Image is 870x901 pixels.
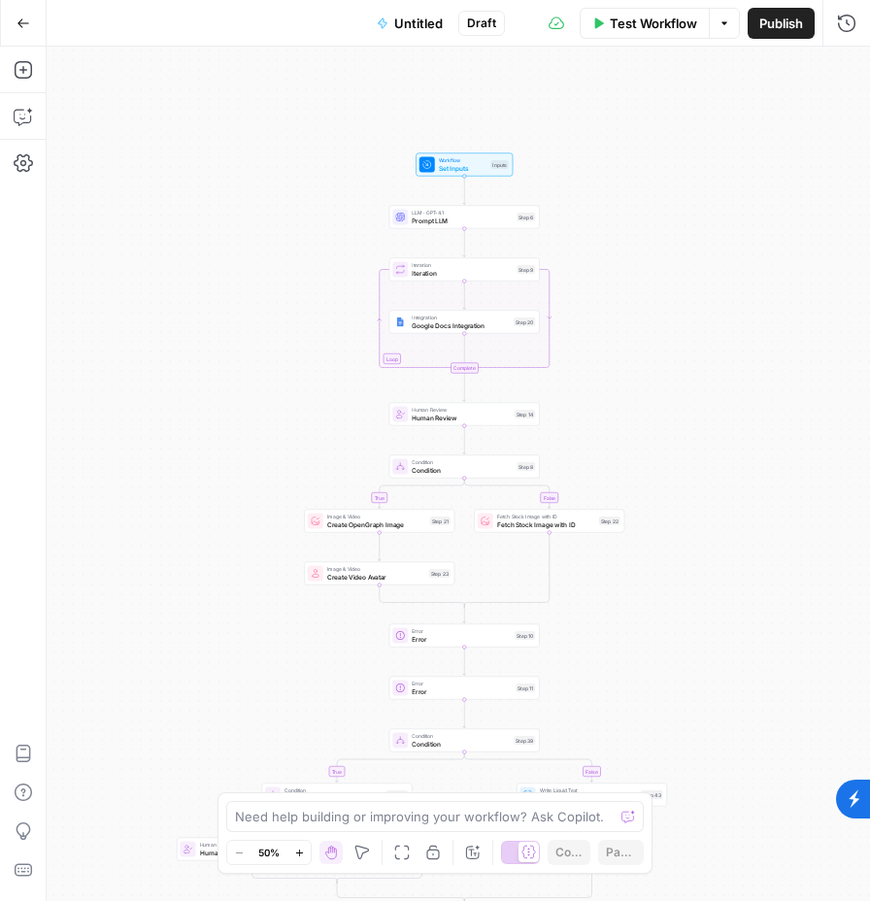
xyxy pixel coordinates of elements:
[516,684,535,692] div: Step 11
[517,462,535,471] div: Step 8
[641,790,663,799] div: Step 43
[463,177,466,205] g: Edge from start to step_6
[517,784,667,807] div: Write Liquid TextWrite Liquid TextStep 43
[200,848,299,857] span: Human Review
[327,513,426,520] span: Image & Video
[463,282,466,310] g: Edge from step_9 to step_20
[327,572,425,582] span: Create Video Avatar
[497,513,595,520] span: Fetch Stock Image with ID
[412,627,511,635] span: Error
[451,363,479,374] div: Complete
[304,510,454,533] div: Image & VideoCreate OpenGraph ImageStep 21
[467,15,496,32] span: Draft
[463,700,466,728] g: Edge from step_11 to step_39
[439,163,487,173] span: Set Inputs
[378,533,381,561] g: Edge from step_21 to step_23
[380,585,465,608] g: Edge from step_23 to step_8-conditional-end
[497,519,595,529] span: Fetch Stock Image with ID
[200,841,299,849] span: Human Review
[284,786,383,794] span: Condition
[395,317,405,327] img: Instagram%20post%20-%201%201.png
[464,752,593,783] g: Edge from step_39 to step_43
[759,14,803,33] span: Publish
[412,413,511,422] span: Human Review
[412,261,513,269] span: Iteration
[389,455,540,479] div: ConditionConditionStep 8
[412,634,511,644] span: Error
[463,229,466,257] g: Edge from step_6 to step_9
[394,14,443,33] span: Untitled
[514,317,535,326] div: Step 20
[748,8,815,39] button: Publish
[327,519,426,529] span: Create OpenGraph Image
[389,363,540,374] div: Complete
[412,268,513,278] span: Iteration
[389,206,540,229] div: LLM · GPT-4.1Prompt LLMStep 6
[439,156,487,164] span: Workflow
[580,8,709,39] button: Test Workflow
[490,160,509,169] div: Inputs
[429,569,451,578] div: Step 23
[262,784,413,807] div: ConditionConditionStep 40
[412,686,512,696] span: Error
[389,624,540,648] div: ErrorErrorStep 10
[412,209,513,217] span: LLM · GPT-4.1
[412,680,512,687] span: Error
[474,510,624,533] div: Fetch Stock Image with IDFetch Stock Image with IDStep 22
[337,861,422,884] g: Edge from step_42 to step_40-conditional-end
[514,736,535,745] div: Step 39
[412,739,510,749] span: Condition
[336,752,465,783] g: Edge from step_39 to step_40
[389,729,540,752] div: ConditionConditionStep 39
[555,844,583,861] span: Copy
[412,732,510,740] span: Condition
[378,479,464,509] g: Edge from step_8 to step_21
[389,403,540,426] div: Human ReviewHuman ReviewStep 14
[610,14,697,33] span: Test Workflow
[327,565,425,573] span: Image & Video
[412,314,510,321] span: Integration
[515,631,535,640] div: Step 10
[517,265,535,274] div: Step 9
[599,517,620,525] div: Step 22
[463,374,466,402] g: Edge from step_9-iteration-end to step_14
[412,216,513,225] span: Prompt LLM
[365,8,454,39] button: Untitled
[412,320,510,330] span: Google Docs Integration
[548,840,590,865] button: Copy
[598,840,644,865] button: Paste
[258,845,280,860] span: 50%
[412,458,513,466] span: Condition
[464,533,550,608] g: Edge from step_22 to step_8-conditional-end
[389,311,540,334] div: IntegrationGoogle Docs IntegrationStep 20
[177,838,327,861] div: Human ReviewHuman ReviewStep 41
[412,465,513,475] span: Condition
[463,426,466,454] g: Edge from step_14 to step_8
[311,569,320,579] img: rmejigl5z5mwnxpjlfq225817r45
[311,517,320,526] img: pyizt6wx4h99f5rkgufsmugliyey
[412,406,511,414] span: Human Review
[517,213,535,221] div: Step 6
[304,562,454,585] div: Image & VideoCreate Video AvatarStep 23
[540,786,638,794] span: Write Liquid Text
[430,517,451,525] div: Step 21
[463,605,466,623] g: Edge from step_8-conditional-end to step_10
[606,844,636,861] span: Paste
[252,861,338,884] g: Edge from step_41 to step_40-conditional-end
[464,479,551,509] g: Edge from step_8 to step_22
[389,677,540,700] div: ErrorErrorStep 11
[515,410,536,418] div: Step 14
[386,790,409,799] div: Step 40
[389,153,540,177] div: WorkflowSet InputsInputs
[389,258,540,282] div: LoopIterationIterationStep 9
[463,648,466,676] g: Edge from step_10 to step_11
